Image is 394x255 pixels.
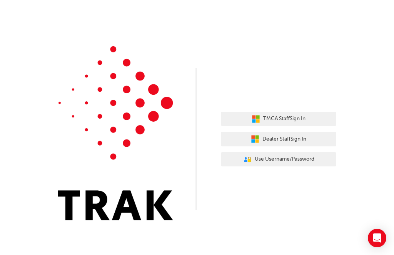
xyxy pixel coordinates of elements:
[262,135,306,144] span: Dealer Staff Sign In
[58,46,173,220] img: Trak
[263,114,306,123] span: TMCA Staff Sign In
[221,152,336,167] button: Use Username/Password
[221,132,336,146] button: Dealer StaffSign In
[255,155,314,164] span: Use Username/Password
[368,229,386,247] div: Open Intercom Messenger
[221,112,336,126] button: TMCA StaffSign In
